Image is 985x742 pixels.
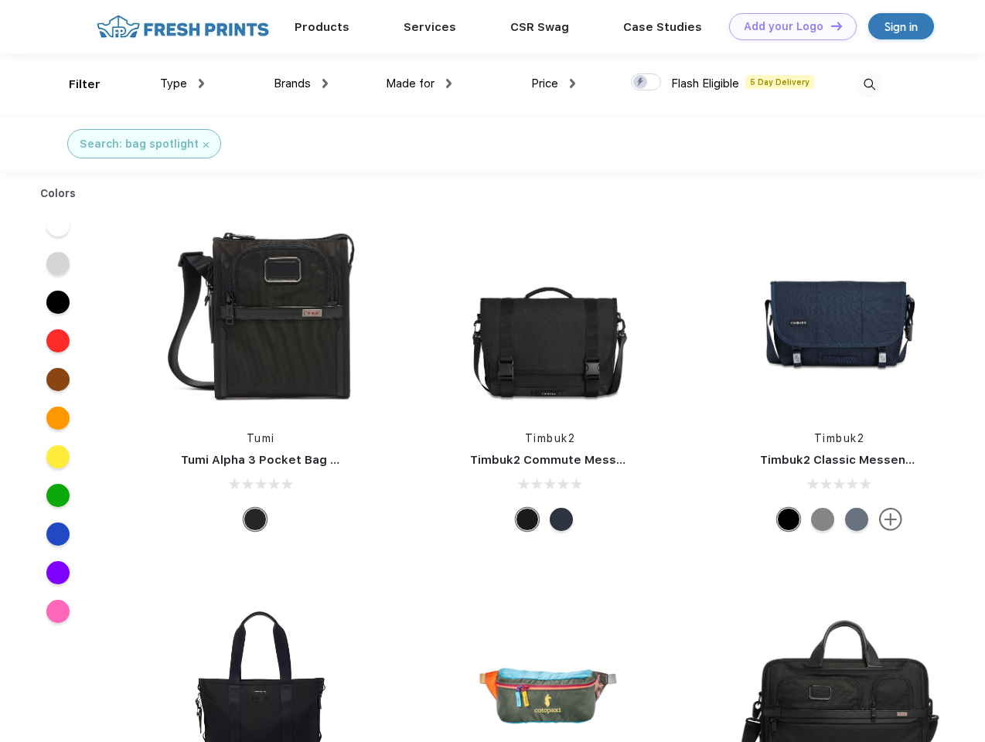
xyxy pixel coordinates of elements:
span: 5 Day Delivery [745,75,814,89]
div: Colors [29,185,88,202]
img: dropdown.png [322,79,328,88]
div: Eco Black [777,508,800,531]
span: Price [531,77,558,90]
span: Type [160,77,187,90]
img: more.svg [879,508,902,531]
img: filter_cancel.svg [203,142,209,148]
div: Filter [69,76,101,94]
img: desktop_search.svg [857,72,882,97]
img: func=resize&h=266 [447,209,653,415]
img: dropdown.png [446,79,452,88]
div: Sign in [884,18,918,36]
div: Eco Nautical [550,508,573,531]
div: Add your Logo [744,20,823,33]
div: Black [244,508,267,531]
img: func=resize&h=266 [158,209,363,415]
img: fo%20logo%202.webp [92,13,274,40]
a: Tumi [247,432,275,444]
a: Sign in [868,13,934,39]
img: dropdown.png [199,79,204,88]
span: Made for [386,77,435,90]
span: Flash Eligible [671,77,739,90]
a: Timbuk2 Classic Messenger Bag [760,453,952,467]
div: Eco Gunmetal [811,508,834,531]
a: Tumi Alpha 3 Pocket Bag Small [181,453,362,467]
img: DT [831,22,842,30]
div: Search: bag spotlight [80,136,199,152]
img: func=resize&h=266 [737,209,942,415]
img: dropdown.png [570,79,575,88]
div: Eco Black [516,508,539,531]
a: Timbuk2 Commute Messenger Bag [470,453,677,467]
div: Eco Lightbeam [845,508,868,531]
span: Brands [274,77,311,90]
a: Timbuk2 [814,432,865,444]
a: Timbuk2 [525,432,576,444]
a: Products [295,20,349,34]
